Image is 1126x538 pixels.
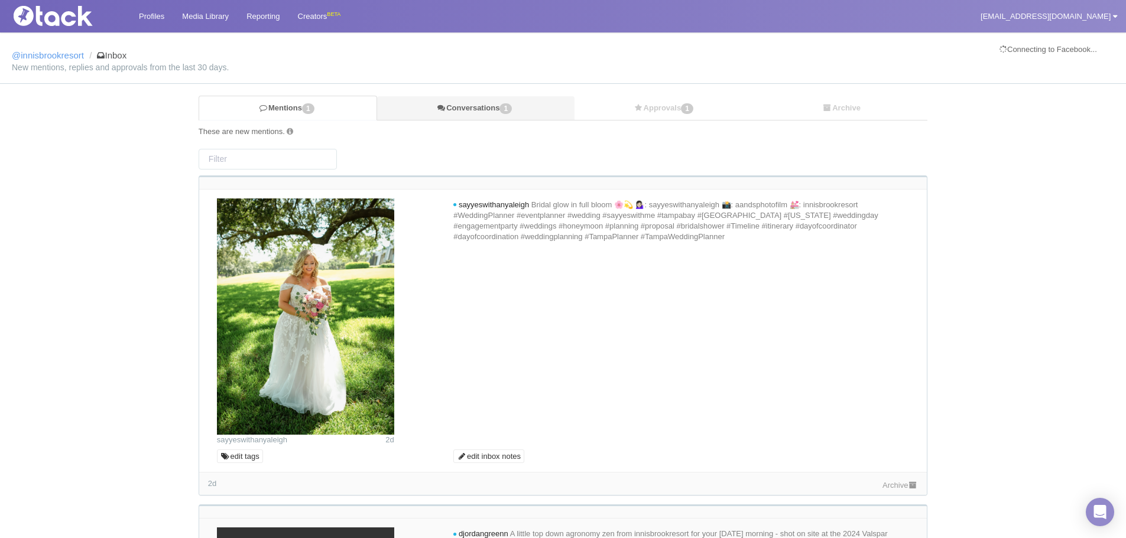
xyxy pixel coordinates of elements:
[208,479,216,488] time: Latest comment: 2025-08-26 16:00 UTC
[327,8,340,21] div: BETA
[377,96,574,120] a: Conversations1
[459,529,508,538] span: djordangreenn
[385,435,394,444] span: 2d
[199,96,377,120] a: Mentions1
[499,103,512,114] span: 1
[459,200,529,209] span: sayyeswithanyaleigh
[385,435,394,445] time: Posted: 2025-08-26 16:00 UTC
[1000,55,1114,71] iframe: fb:login_button Facebook Social Plugin
[86,50,126,61] li: Inbox
[12,50,84,60] a: @innisbrookresort
[208,479,216,488] span: 2d
[755,96,927,120] a: Archive
[453,533,456,536] i: new
[453,200,878,241] span: Bridal glow in full bloom 🌸💫 💁🏻‍♀️: sayyeswithanyaleigh 📸: aandsphotofilm 💒: innisbrookresort #We...
[302,103,314,114] span: 1
[1000,44,1114,55] div: Connecting to Facebook...
[217,435,287,444] a: sayyeswithanyaleigh
[12,63,1114,71] small: New mentions, replies and approvals from the last 30 days.
[1086,498,1114,526] div: Open Intercom Messenger
[9,6,127,26] img: Tack
[681,103,693,114] span: 1
[199,149,337,169] input: Filter
[217,449,263,464] a: edit tags
[199,126,927,137] div: These are new mentions.
[882,481,918,490] a: Archive
[453,449,524,464] a: edit inbox notes
[575,96,756,120] a: Approvals1
[217,198,394,435] img: Image may contain: grass, plant, clothing, dress, face, head, person, photography, portrait, flow...
[453,203,456,207] i: new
